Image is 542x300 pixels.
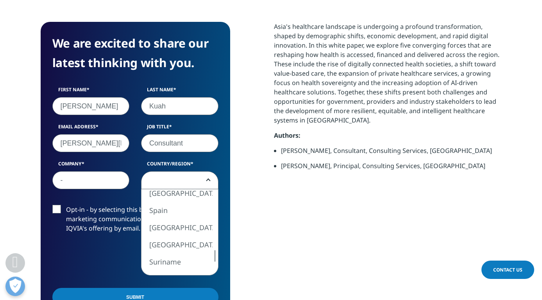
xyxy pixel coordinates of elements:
[141,185,213,202] li: [GEOGRAPHIC_DATA]
[52,205,218,237] label: Opt-in - by selecting this box, I consent to receiving marketing communications and information a...
[274,22,502,131] p: Asia's healthcare landscape is undergoing a profound transformation, shaped by demographic shifts...
[141,253,213,270] li: Suriname
[493,266,522,273] span: Contact Us
[481,261,534,279] a: Contact Us
[274,131,301,140] strong: Authors:
[141,236,213,253] li: [GEOGRAPHIC_DATA]
[52,160,130,171] label: Company
[141,219,213,236] li: [GEOGRAPHIC_DATA]
[52,245,171,276] iframe: reCAPTCHA
[281,161,502,176] li: [PERSON_NAME], Principal, Consulting Services, [GEOGRAPHIC_DATA]
[141,202,213,219] li: Spain
[52,86,130,97] label: First Name
[281,146,502,161] li: [PERSON_NAME], Consultant, Consulting Services, [GEOGRAPHIC_DATA]
[52,34,218,73] h4: We are excited to share our latest thinking with you.
[52,123,130,134] label: Email Address
[141,86,218,97] label: Last Name
[141,160,218,171] label: Country/Region
[141,123,218,134] label: Job Title
[141,270,213,297] li: Svalbard and Jan Mayen
[5,277,25,296] button: Open Preferences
